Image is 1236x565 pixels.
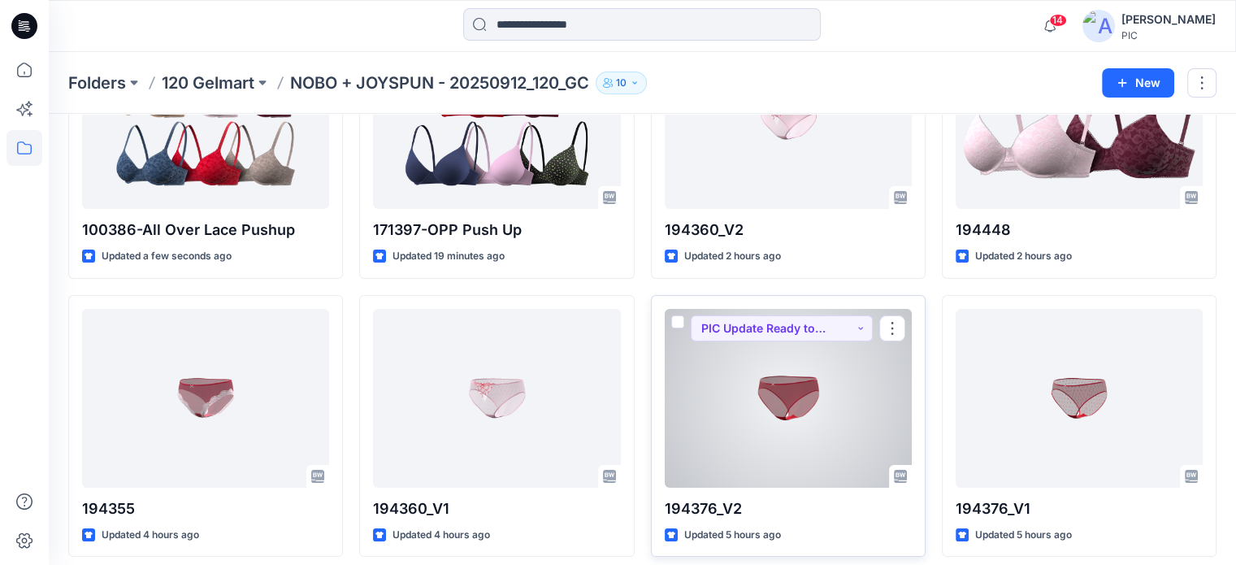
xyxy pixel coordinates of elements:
a: 171397-OPP Push Up [373,30,620,209]
a: 120 Gelmart [162,72,254,94]
div: [PERSON_NAME] [1121,10,1216,29]
p: Updated 5 hours ago [684,527,781,544]
p: Updated 4 hours ago [102,527,199,544]
p: 171397-OPP Push Up [373,219,620,241]
a: 194355 [82,309,329,488]
p: NOBO + JOYSPUN - 20250912_120_GC [290,72,589,94]
p: Updated 5 hours ago [975,527,1072,544]
p: Updated 2 hours ago [975,248,1072,265]
p: 10 [616,74,627,92]
p: Updated a few seconds ago [102,248,232,265]
p: 194448 [956,219,1203,241]
p: 100386-All Over Lace Pushup [82,219,329,241]
a: Folders [68,72,126,94]
div: PIC [1121,29,1216,41]
a: 100386-All Over Lace Pushup [82,30,329,209]
p: 194360_V2 [665,219,912,241]
p: 194355 [82,498,329,520]
p: Updated 19 minutes ago [392,248,505,265]
p: 194376_V2 [665,498,912,520]
button: New [1102,68,1174,98]
a: 194360_V1 [373,309,620,488]
a: 194448 [956,30,1203,209]
button: 10 [596,72,647,94]
a: 194376_V2 [665,309,912,488]
a: 194360_V2 [665,30,912,209]
span: 14 [1049,14,1067,27]
p: 194376_V1 [956,498,1203,520]
p: Updated 4 hours ago [392,527,490,544]
p: 194360_V1 [373,498,620,520]
p: Updated 2 hours ago [684,248,781,265]
a: 194376_V1 [956,309,1203,488]
img: avatar [1082,10,1115,42]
